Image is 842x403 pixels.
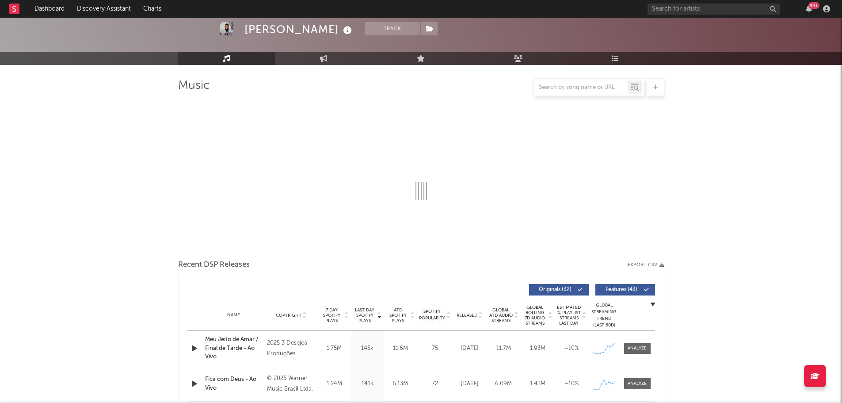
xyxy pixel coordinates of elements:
[489,344,518,353] div: 11.7M
[806,5,812,12] button: 99+
[455,380,484,388] div: [DATE]
[353,344,382,353] div: 145k
[267,373,315,395] div: © 2025 Warner Music Brasil Ltda.
[489,307,513,323] span: Global ATD Audio Streams
[365,22,420,35] button: Track
[808,2,819,9] div: 99 +
[386,307,410,323] span: ATD Spotify Plays
[419,380,450,388] div: 72
[523,305,547,326] span: Global Rolling 7D Audio Streams
[244,22,354,37] div: [PERSON_NAME]
[595,284,655,296] button: Features(43)
[557,344,587,353] div: ~ 10 %
[386,380,415,388] div: 5.13M
[557,380,587,388] div: ~ 10 %
[523,380,552,388] div: 1.43M
[457,313,477,318] span: Released
[267,338,315,359] div: 2025 3 Desejos Produções
[489,380,518,388] div: 6.09M
[601,287,642,292] span: Features ( 43 )
[178,260,250,270] span: Recent DSP Releases
[386,344,415,353] div: 11.6M
[529,284,589,296] button: Originals(32)
[535,287,575,292] span: Originals ( 32 )
[320,380,349,388] div: 1.24M
[205,312,263,319] div: Name
[648,4,780,15] input: Search for artists
[455,344,484,353] div: [DATE]
[276,313,301,318] span: Copyright
[353,380,382,388] div: 141k
[523,344,552,353] div: 1.93M
[628,262,664,268] button: Export CSV
[419,308,445,322] span: Spotify Popularity
[534,84,628,91] input: Search by song name or URL
[205,375,263,392] a: Fica com Deus - Ao Vivo
[591,302,617,329] div: Global Streaming Trend (Last 60D)
[205,335,263,361] a: Meu Jeito de Amar / Final de Tarde - Ao Vivo
[320,344,349,353] div: 1.75M
[419,344,450,353] div: 75
[353,307,377,323] span: Last Day Spotify Plays
[320,307,343,323] span: 7 Day Spotify Plays
[557,305,581,326] span: Estimated % Playlist Streams Last Day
